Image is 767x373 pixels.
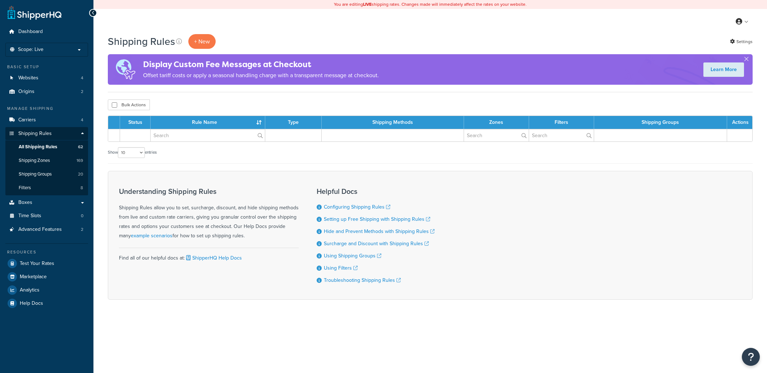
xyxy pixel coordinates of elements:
li: Filters [5,181,88,195]
span: 8 [81,185,83,191]
a: Time Slots 0 [5,209,88,223]
li: Advanced Features [5,223,88,236]
span: 4 [81,117,83,123]
li: Origins [5,85,88,98]
span: 169 [77,158,83,164]
h3: Helpful Docs [317,187,435,195]
a: All Shipping Rules 62 [5,140,88,154]
input: Search [529,129,594,141]
a: Websites 4 [5,71,88,85]
th: Shipping Groups [594,116,727,129]
span: Dashboard [18,29,43,35]
a: Dashboard [5,25,88,38]
p: Offset tariff costs or apply a seasonal handling charge with a transparent message at checkout. [143,70,379,80]
a: ShipperHQ Help Docs [185,254,242,262]
input: Search [151,129,265,141]
h3: Understanding Shipping Rules [119,187,299,195]
p: + New [188,34,216,49]
a: Using Filters [324,264,358,272]
div: Shipping Rules allow you to set, surcharge, discount, and hide shipping methods from live and cus... [119,187,299,241]
span: Time Slots [18,213,41,219]
b: LIVE [363,1,372,8]
th: Zones [464,116,529,129]
span: Origins [18,89,35,95]
div: Basic Setup [5,64,88,70]
a: Learn More [703,62,744,77]
span: 62 [78,144,83,150]
label: Show entries [108,147,157,158]
img: duties-banner-06bc72dcb5fe05cb3f9472aba00be2ae8eb53ab6f0d8bb03d382ba314ac3c341.png [108,54,143,85]
span: Analytics [20,287,40,293]
a: Hide and Prevent Methods with Shipping Rules [324,228,435,235]
span: 4 [81,75,83,81]
span: Carriers [18,117,36,123]
a: Boxes [5,196,88,209]
span: Filters [19,185,31,191]
span: Help Docs [20,300,43,307]
th: Filters [529,116,594,129]
span: Boxes [18,200,32,206]
select: Showentries [118,147,145,158]
button: Bulk Actions [108,99,150,110]
span: 2 [81,89,83,95]
li: Shipping Zones [5,154,88,167]
li: Time Slots [5,209,88,223]
button: Open Resource Center [742,348,760,366]
span: Websites [18,75,38,81]
h4: Display Custom Fee Messages at Checkout [143,59,379,70]
a: Shipping Zones 169 [5,154,88,167]
a: Using Shipping Groups [324,252,381,260]
a: Carriers 4 [5,113,88,127]
a: Analytics [5,284,88,297]
th: Status [120,116,151,129]
h1: Shipping Rules [108,34,175,48]
span: 20 [78,171,83,177]
div: Resources [5,249,88,255]
span: 0 [81,213,83,219]
a: Shipping Groups 20 [5,168,88,181]
span: Marketplace [20,274,47,280]
a: Marketplace [5,270,88,283]
div: Find all of our helpful docs at: [119,248,299,263]
a: Surcharge and Discount with Shipping Rules [324,240,429,247]
th: Rule Name [151,116,265,129]
span: Shipping Groups [19,171,52,177]
a: Troubleshooting Shipping Rules [324,276,401,284]
a: Help Docs [5,297,88,310]
a: Settings [730,37,753,47]
li: Shipping Groups [5,168,88,181]
th: Type [265,116,322,129]
a: Origins 2 [5,85,88,98]
div: Manage Shipping [5,106,88,112]
li: Carriers [5,113,88,127]
a: Test Your Rates [5,257,88,270]
a: example scenarios [131,232,173,239]
li: Websites [5,71,88,85]
span: All Shipping Rules [19,144,57,150]
span: Shipping Rules [18,131,52,137]
a: ShipperHQ Home [8,5,61,20]
span: Shipping Zones [19,158,50,164]
input: Search [464,129,529,141]
a: Filters 8 [5,181,88,195]
li: Shipping Rules [5,127,88,195]
a: Advanced Features 2 [5,223,88,236]
span: Scope: Live [18,47,43,53]
a: Shipping Rules [5,127,88,140]
a: Configuring Shipping Rules [324,203,390,211]
th: Shipping Methods [322,116,464,129]
li: All Shipping Rules [5,140,88,154]
span: Advanced Features [18,227,62,233]
a: Setting up Free Shipping with Shipping Rules [324,215,430,223]
span: Test Your Rates [20,261,54,267]
span: 2 [81,227,83,233]
th: Actions [727,116,752,129]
